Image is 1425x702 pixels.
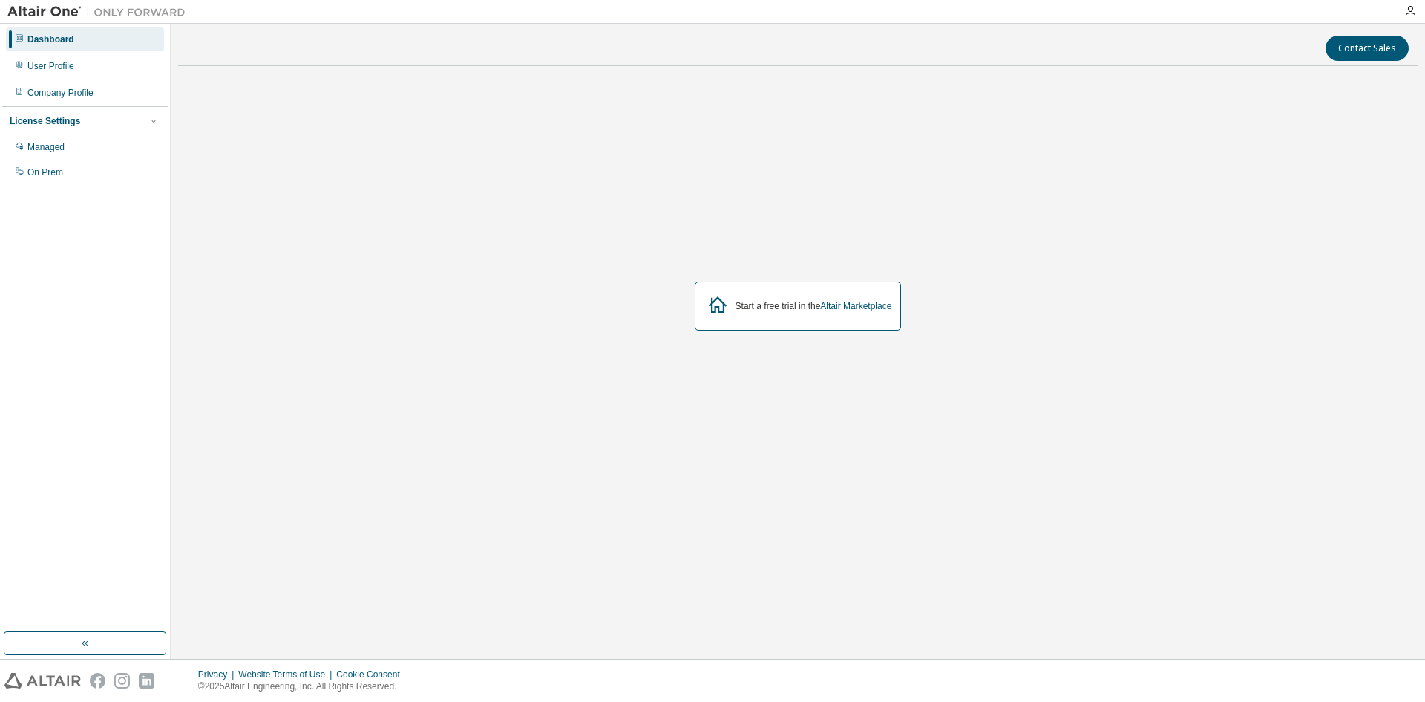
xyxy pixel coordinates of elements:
div: Privacy [198,669,238,680]
div: Managed [27,141,65,153]
a: Altair Marketplace [820,301,891,311]
div: Start a free trial in the [736,300,892,312]
img: facebook.svg [90,673,105,689]
div: Website Terms of Use [238,669,336,680]
img: instagram.svg [114,673,130,689]
div: Dashboard [27,33,74,45]
div: User Profile [27,60,74,72]
p: © 2025 Altair Engineering, Inc. All Rights Reserved. [198,680,409,693]
img: Altair One [7,4,193,19]
img: altair_logo.svg [4,673,81,689]
button: Contact Sales [1326,36,1409,61]
div: License Settings [10,115,80,127]
img: linkedin.svg [139,673,154,689]
div: Cookie Consent [336,669,408,680]
div: On Prem [27,166,63,178]
div: Company Profile [27,87,94,99]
